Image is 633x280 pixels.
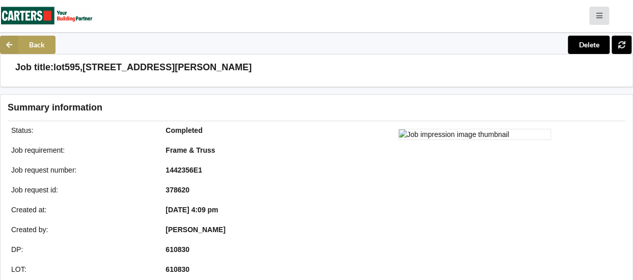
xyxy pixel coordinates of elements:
[4,244,158,255] div: DP :
[166,206,218,214] b: [DATE] 4:09 pm
[166,126,202,134] b: Completed
[4,125,158,135] div: Status :
[4,264,158,274] div: LOT :
[4,225,158,235] div: Created by :
[568,36,610,54] button: Delete
[8,102,467,114] h3: Summary information
[53,62,252,73] h3: lot595,[STREET_ADDRESS][PERSON_NAME]
[166,226,225,234] b: [PERSON_NAME]
[166,186,189,194] b: 378620
[166,166,202,174] b: 1442356E1
[4,185,158,195] div: Job request id :
[398,129,551,140] img: Job impression image thumbnail
[4,205,158,215] div: Created at :
[15,62,53,73] h3: Job title:
[4,165,158,175] div: Job request number :
[166,265,189,273] b: 610830
[166,146,215,154] b: Frame & Truss
[166,245,189,254] b: 610830
[4,145,158,155] div: Job requirement :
